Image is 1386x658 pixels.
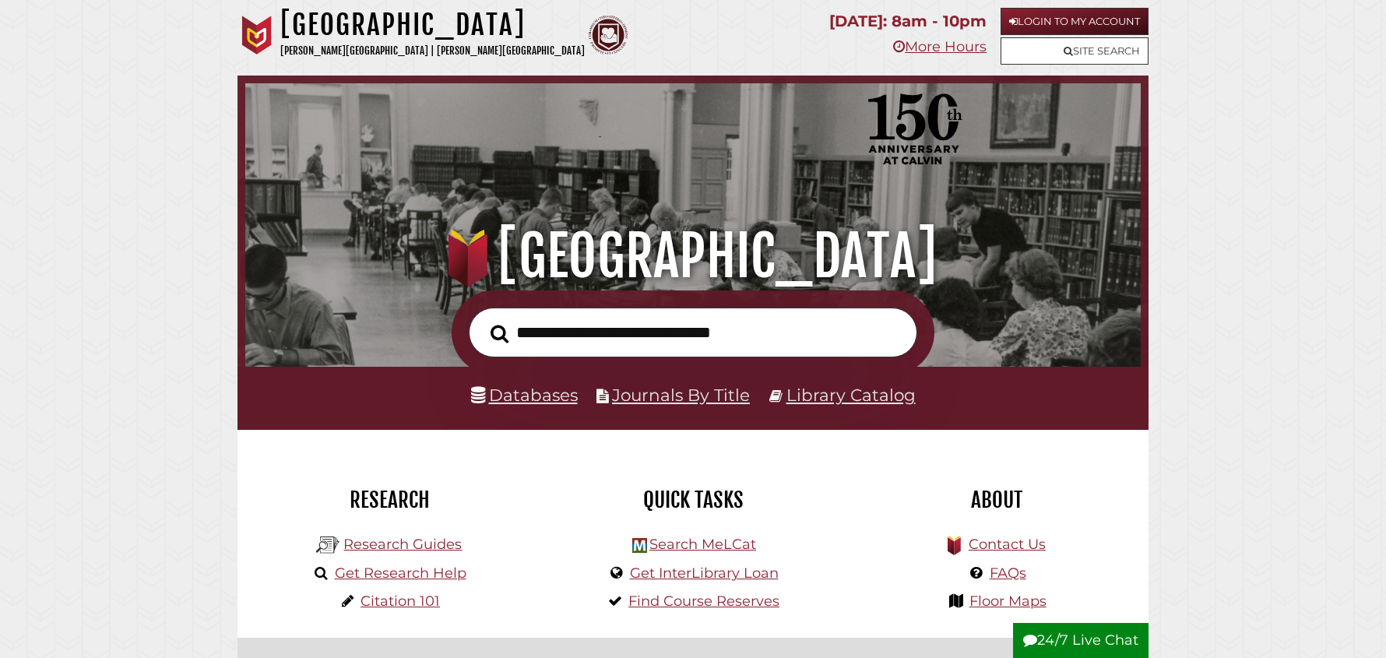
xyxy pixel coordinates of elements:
[1001,8,1149,35] a: Login to My Account
[649,536,756,553] a: Search MeLCat
[990,565,1026,582] a: FAQs
[632,538,647,553] img: Hekman Library Logo
[471,385,578,405] a: Databases
[280,8,585,42] h1: [GEOGRAPHIC_DATA]
[628,593,779,610] a: Find Course Reserves
[1001,37,1149,65] a: Site Search
[237,16,276,55] img: Calvin University
[969,536,1046,553] a: Contact Us
[857,487,1137,513] h2: About
[266,222,1120,290] h1: [GEOGRAPHIC_DATA]
[969,593,1047,610] a: Floor Maps
[589,16,628,55] img: Calvin Theological Seminary
[343,536,462,553] a: Research Guides
[829,8,987,35] p: [DATE]: 8am - 10pm
[483,320,516,348] button: Search
[630,565,779,582] a: Get InterLibrary Loan
[280,42,585,60] p: [PERSON_NAME][GEOGRAPHIC_DATA] | [PERSON_NAME][GEOGRAPHIC_DATA]
[316,533,339,557] img: Hekman Library Logo
[553,487,833,513] h2: Quick Tasks
[361,593,440,610] a: Citation 101
[893,38,987,55] a: More Hours
[786,385,916,405] a: Library Catalog
[612,385,750,405] a: Journals By Title
[491,324,508,343] i: Search
[335,565,466,582] a: Get Research Help
[249,487,529,513] h2: Research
